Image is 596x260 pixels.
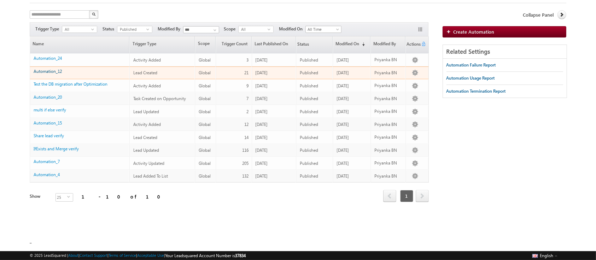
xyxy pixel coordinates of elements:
a: next [416,191,429,202]
span: Modified On [279,26,305,32]
span: Task Created on Opportunity [133,96,186,101]
span: Activity Added [133,83,161,88]
span: select [91,28,97,31]
span: select [146,28,152,31]
span: Published [300,148,318,153]
span: Global [199,161,211,166]
div: Related Settings [443,45,567,59]
a: Name [30,36,129,53]
span: 205 [242,161,249,166]
span: [DATE] [256,135,268,140]
span: 7 [246,96,249,101]
span: Scope [195,36,215,53]
span: select [67,195,73,198]
span: Lead Created [133,70,157,75]
a: Contact Support [80,253,107,258]
span: Published [300,135,318,140]
div: Automation Usage Report [446,75,495,81]
span: [DATE] [337,161,349,166]
a: Trigger Count [216,36,251,53]
div: Priyanka BN [374,134,402,140]
span: [DATE] [256,173,268,179]
a: Terms of Service [109,253,136,258]
span: All [62,26,91,33]
span: Published [300,122,318,127]
span: © 2025 LeadSquared | | | | | [30,252,246,259]
div: Priyanka BN [374,57,402,63]
span: [DATE] [256,83,268,88]
div: Priyanka BN [374,96,402,102]
div: 1 - 10 of 10 [82,192,165,201]
span: All [239,26,268,33]
span: Lead Added To List [133,173,168,179]
a: Automation_12 [34,69,62,74]
span: [DATE] [337,173,349,179]
span: Lead Updated [133,109,159,114]
span: Published [300,109,318,114]
a: multi if else verify [34,107,66,112]
span: Published [300,70,318,75]
span: [DATE] [337,70,349,75]
span: Global [199,148,211,153]
span: Published [117,26,146,33]
span: Published [300,57,318,63]
span: All Time [306,26,339,33]
span: [DATE] [256,161,268,166]
span: [DATE] [256,122,268,127]
div: Show [30,193,49,200]
span: Create Automation [454,29,495,35]
span: Published [300,96,318,101]
div: Priyanka BN [374,108,402,115]
span: Lead Created [133,135,157,140]
span: 12 [244,122,249,127]
span: Global [199,109,211,114]
a: Modified By [371,36,405,53]
span: [DATE] [256,57,268,63]
span: English [540,253,553,258]
span: [DATE] [256,109,268,114]
span: (sorted descending) [359,41,365,47]
span: Global [199,173,211,179]
span: select [268,28,273,31]
span: [DATE] [256,148,268,153]
span: [DATE] [337,109,349,114]
span: [DATE] [256,96,268,101]
span: [DATE] [337,57,349,63]
span: Status [103,26,117,32]
span: [DATE] [337,83,349,88]
span: 9 [246,83,249,88]
span: Scope [224,26,238,32]
a: Automation_20 [34,94,62,100]
span: [DATE] [337,122,349,127]
a: Test the DB migration after Optimization [34,81,107,87]
a: prev [383,191,396,202]
a: All Time [305,26,341,33]
div: Priyanka BN [374,173,402,179]
a: Trigger Type [130,36,194,53]
span: 2 [246,109,249,114]
div: Automation Failure Report [446,62,496,68]
div: Priyanka BN [374,82,402,89]
span: [DATE] [337,96,349,101]
span: [DATE] [337,148,349,153]
span: Global [199,135,211,140]
img: Search [92,12,95,16]
span: Published [300,83,318,88]
span: 132 [242,173,249,179]
span: Published [300,161,318,166]
div: Priyanka BN [374,160,402,166]
span: 37834 [235,253,246,258]
span: Global [199,122,211,127]
span: Your Leadsquared Account Number is [165,253,246,258]
div: Priyanka BN [374,147,402,154]
span: 3 [246,57,249,63]
span: 25 [56,193,67,201]
span: Modified By [158,26,183,32]
a: Automation_4 [34,172,60,177]
div: Priyanka BN [374,70,402,76]
span: Global [199,57,211,63]
a: Automation Termination Report [446,85,506,98]
a: IfExists and Merge verify [34,146,79,151]
button: English [531,251,559,260]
